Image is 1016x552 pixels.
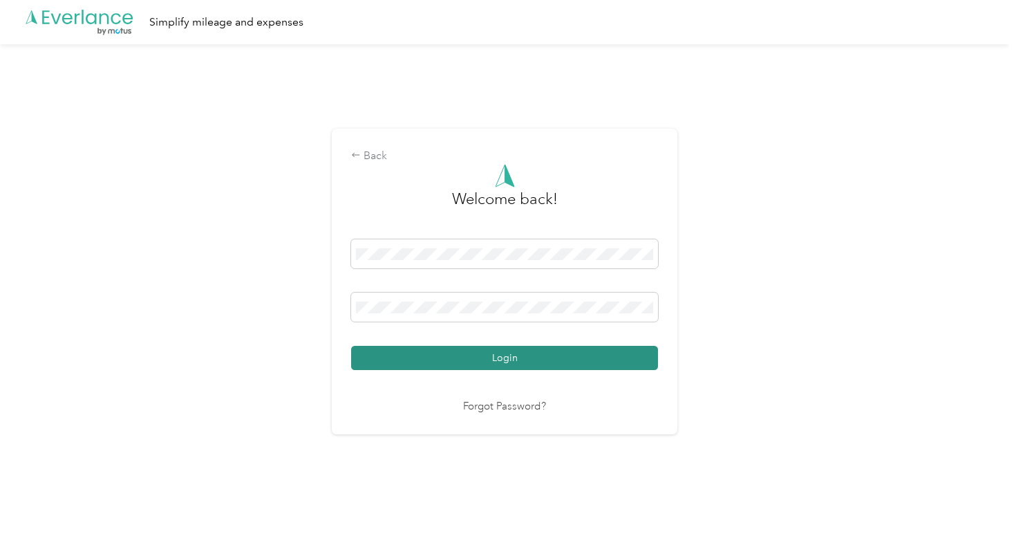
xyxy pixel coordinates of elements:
div: Simplify mileage and expenses [149,14,303,31]
h3: greeting [452,187,558,225]
div: Back [351,148,658,165]
a: Forgot Password? [463,399,546,415]
iframe: Everlance-gr Chat Button Frame [939,475,1016,552]
button: Login [351,346,658,370]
